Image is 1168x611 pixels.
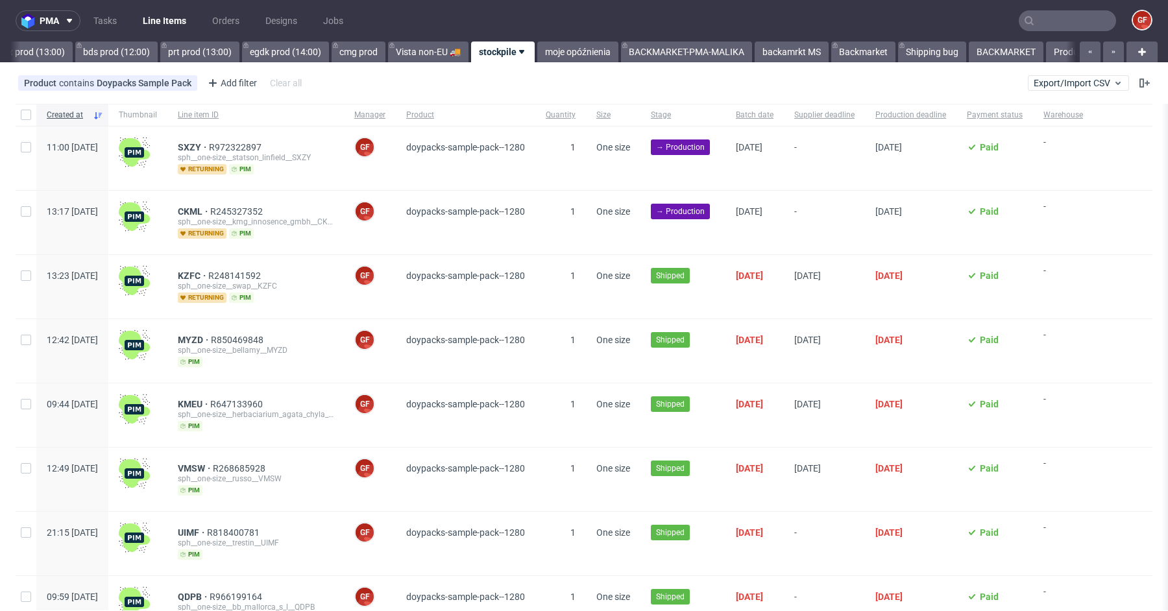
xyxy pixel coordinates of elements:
[75,42,158,62] a: bds prod (12:00)
[119,522,150,553] img: wHgJFi1I6lmhQAAAABJRU5ErkJggg==
[119,458,150,489] img: wHgJFi1I6lmhQAAAABJRU5ErkJggg==
[596,527,630,538] span: One size
[47,463,98,473] span: 12:49 [DATE]
[356,202,374,221] figcaption: GF
[356,523,374,542] figcaption: GF
[406,527,525,538] span: doypacks-sample-pack--1280
[570,463,576,473] span: 1
[178,592,210,602] a: QDPB
[794,270,821,281] span: [DATE]
[736,270,763,281] span: [DATE]
[47,399,98,409] span: 09:44 [DATE]
[794,206,855,239] span: -
[875,463,903,473] span: [DATE]
[980,206,999,217] span: Paid
[178,164,226,174] span: returning
[178,409,334,420] div: sph__one-size__herbaciarium_agata_chyla__KMEU
[736,463,763,473] span: [DATE]
[1133,11,1151,29] figcaption: GF
[356,395,374,413] figcaption: GF
[1043,522,1083,560] span: -
[980,270,999,281] span: Paid
[97,78,191,88] div: Doypacks Sample Pack
[570,592,576,602] span: 1
[656,398,685,410] span: Shipped
[178,152,334,163] div: sph__one-size__statson_linfield__SXZY
[47,142,98,152] span: 11:00 [DATE]
[736,527,763,538] span: [DATE]
[178,206,210,217] a: CKML
[546,110,576,121] span: Quantity
[16,10,80,31] button: pma
[119,329,150,361] img: wHgJFi1I6lmhQAAAABJRU5ErkJggg==
[980,463,999,473] span: Paid
[119,201,150,232] img: wHgJFi1I6lmhQAAAABJRU5ErkJggg==
[875,270,903,281] span: [DATE]
[178,293,226,303] span: returning
[736,399,763,409] span: [DATE]
[471,42,535,62] a: stockpile
[1043,265,1083,303] span: -
[831,42,895,62] a: Backmarket
[178,527,207,538] span: UIMF
[794,110,855,121] span: Supplier deadline
[178,217,334,227] div: sph__one-size__kmg_innosence_gmbh__CKML
[1028,75,1129,91] button: Export/Import CSV
[875,142,902,152] span: [DATE]
[656,334,685,346] span: Shipped
[875,110,946,121] span: Production deadline
[596,142,630,152] span: One size
[656,462,685,474] span: Shipped
[1034,78,1123,88] span: Export/Import CSV
[178,228,226,239] span: returning
[178,399,210,409] a: KMEU
[258,10,305,31] a: Designs
[406,335,525,345] span: doypacks-sample-pack--1280
[406,463,525,473] span: doypacks-sample-pack--1280
[356,267,374,285] figcaption: GF
[596,592,630,602] span: One size
[24,78,59,88] span: Product
[209,142,264,152] a: R972322897
[178,345,334,355] div: sph__one-size__bellamy__MYZD
[1043,458,1083,496] span: -
[1043,329,1083,367] span: -
[570,142,576,152] span: 1
[875,399,903,409] span: [DATE]
[229,293,254,303] span: pim
[1043,394,1083,431] span: -
[656,527,685,538] span: Shipped
[207,527,262,538] span: R818400781
[656,141,705,153] span: → Production
[356,459,374,477] figcaption: GF
[1043,137,1083,174] span: -
[1046,42,1149,62] a: Produkcja MartsBags
[980,335,999,345] span: Paid
[59,78,97,88] span: contains
[356,138,374,156] figcaption: GF
[211,335,266,345] a: R850469848
[135,10,194,31] a: Line Items
[229,164,254,174] span: pim
[213,463,268,473] a: R268685928
[178,335,211,345] a: MYZD
[332,42,385,62] a: cmg prod
[406,270,525,281] span: doypacks-sample-pack--1280
[160,42,239,62] a: prt prod (13:00)
[875,527,903,538] span: [DATE]
[980,142,999,152] span: Paid
[178,357,202,367] span: pim
[406,592,525,602] span: doypacks-sample-pack--1280
[119,110,157,121] span: Thumbnail
[202,73,260,93] div: Add filter
[119,137,150,168] img: wHgJFi1I6lmhQAAAABJRU5ErkJggg==
[1043,201,1083,239] span: -
[794,142,855,174] span: -
[210,399,265,409] a: R647133960
[86,10,125,31] a: Tasks
[736,592,763,602] span: [DATE]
